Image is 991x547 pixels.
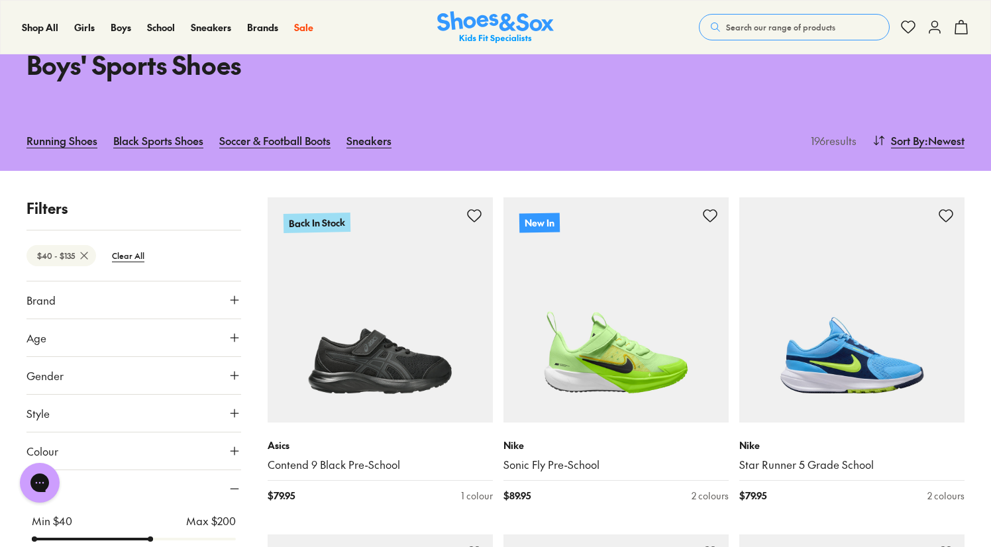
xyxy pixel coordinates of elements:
[26,432,241,470] button: Colour
[346,126,391,155] a: Sneakers
[26,245,96,266] btn: $40 - $135
[26,395,241,432] button: Style
[26,405,50,421] span: Style
[26,357,241,394] button: Gender
[147,21,175,34] a: School
[113,126,203,155] a: Black Sports Shoes
[692,489,729,503] div: 2 colours
[74,21,95,34] a: Girls
[437,11,554,44] a: Shoes & Sox
[26,319,241,356] button: Age
[26,330,46,346] span: Age
[739,438,965,452] p: Nike
[891,132,925,148] span: Sort By
[726,21,835,33] span: Search our range of products
[503,458,729,472] a: Sonic Fly Pre-School
[186,513,236,528] p: Max $ 200
[503,489,531,503] span: $ 89.95
[699,14,890,40] button: Search our range of products
[191,21,231,34] a: Sneakers
[925,132,965,148] span: : Newest
[268,197,493,423] a: Back In Stock
[26,292,56,308] span: Brand
[503,197,729,423] a: New In
[219,126,331,155] a: Soccer & Football Boots
[268,458,493,472] a: Contend 9 Black Pre-School
[22,21,58,34] a: Shop All
[26,470,241,507] button: Price
[32,513,72,528] p: Min $ 40
[503,438,729,452] p: Nike
[247,21,278,34] a: Brands
[101,244,155,268] btn: Clear All
[739,458,965,472] a: Star Runner 5 Grade School
[872,126,965,155] button: Sort By:Newest
[519,213,560,232] p: New In
[26,281,241,319] button: Brand
[268,438,493,452] p: Asics
[461,489,493,503] div: 1 colour
[26,46,480,83] h1: Boys' Sports Shoes
[268,489,295,503] span: $ 79.95
[13,458,66,507] iframe: Gorgias live chat messenger
[927,489,965,503] div: 2 colours
[26,443,58,459] span: Colour
[111,21,131,34] a: Boys
[739,489,766,503] span: $ 79.95
[437,11,554,44] img: SNS_Logo_Responsive.svg
[806,132,857,148] p: 196 results
[26,368,64,383] span: Gender
[284,213,350,233] p: Back In Stock
[26,126,97,155] a: Running Shoes
[26,197,241,219] p: Filters
[294,21,313,34] a: Sale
